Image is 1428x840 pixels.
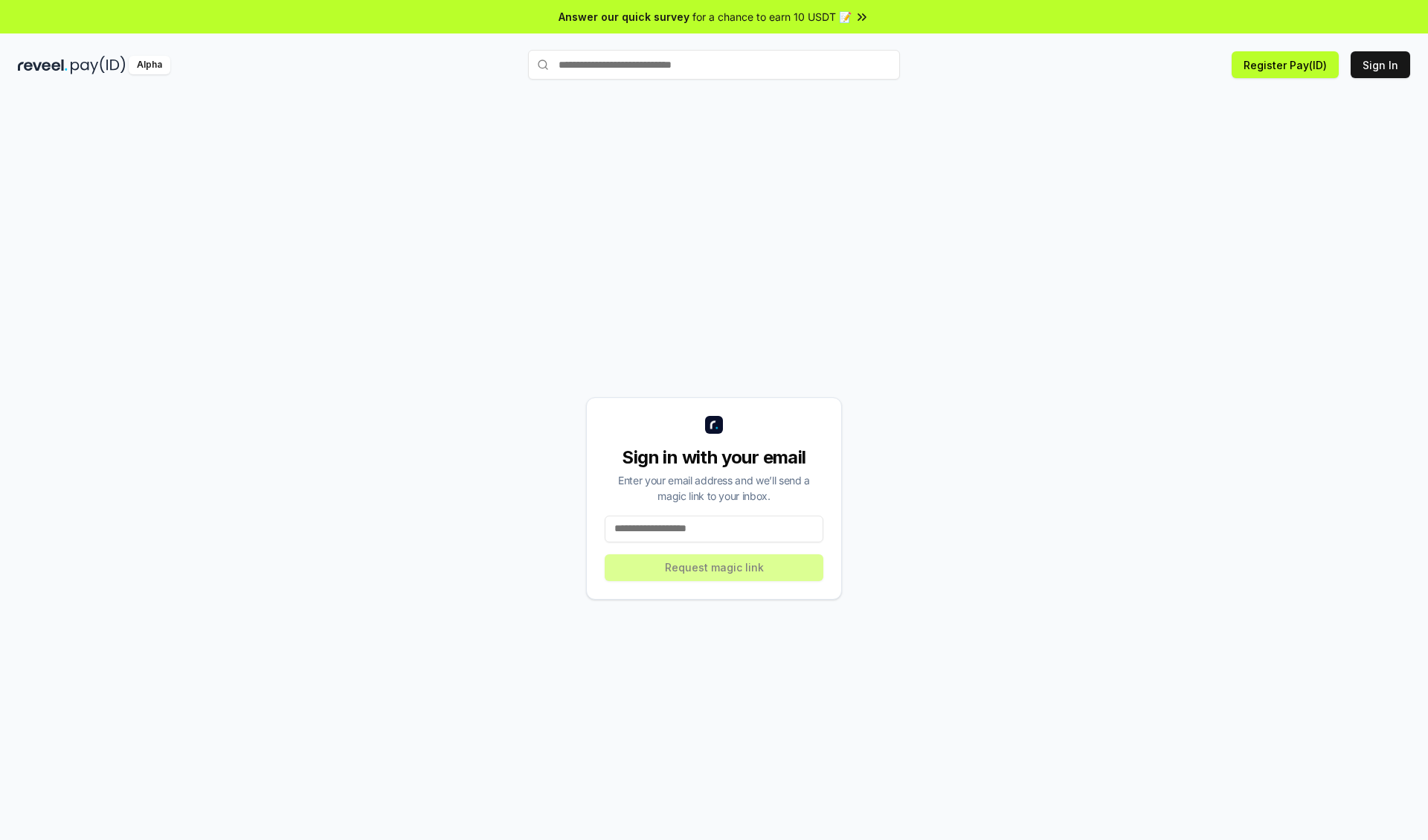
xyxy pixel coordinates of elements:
div: Alpha [129,56,170,74]
button: Register Pay(ID) [1232,51,1339,78]
span: for a chance to earn 10 USDT 📝 [692,9,852,25]
button: Sign In [1351,51,1410,78]
div: Sign in with your email [605,446,823,469]
img: pay_id [71,56,126,74]
img: reveel_dark [18,56,68,74]
div: Enter your email address and we’ll send a magic link to your inbox. [605,472,823,504]
span: Answer our quick survey [559,9,689,25]
img: logo_small [705,416,723,434]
